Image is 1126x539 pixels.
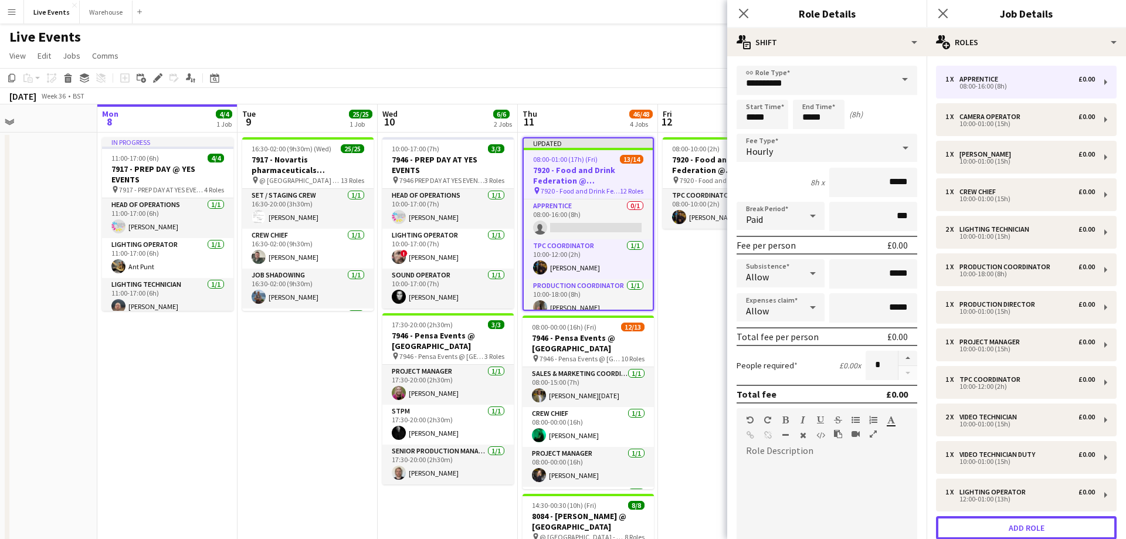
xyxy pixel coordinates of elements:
span: 4/4 [216,110,232,118]
div: 1 x [945,300,959,309]
span: 7917 - PREP DAY AT YES EVENTS [119,185,204,194]
app-card-role: Project Manager1/108:00-00:00 (16h)[PERSON_NAME] [523,447,654,487]
app-card-role: Sound Operator1/110:00-17:00 (7h)[PERSON_NAME] [382,269,514,309]
div: £0.00 [887,331,908,343]
div: £0.00 [1078,488,1095,496]
app-card-role: Lighting Operator1/111:00-17:00 (6h)Ant Punt [102,238,233,278]
div: Production Director [959,300,1040,309]
button: Italic [799,415,807,425]
h3: 7946 - PREP DAY AT YES EVENTS [382,154,514,175]
div: 10:00-01:00 (15h) [945,309,1095,314]
div: (8h) [849,109,863,120]
div: Camera Operator [959,113,1025,121]
span: 9 [240,115,256,128]
span: 10:00-17:00 (7h) [392,144,439,153]
div: 10:00-01:00 (15h) [945,346,1095,352]
div: Lighting Operator [959,488,1030,496]
button: Live Events [24,1,80,23]
app-card-role: Set / Staging Crew1/116:30-20:00 (3h30m)[PERSON_NAME] [242,189,374,229]
div: 17:30-20:00 (2h30m)3/37946 - Pensa Events @ [GEOGRAPHIC_DATA] 7946 - Pensa Events @ [GEOGRAPHIC_D... [382,313,514,484]
div: Project Manager [959,338,1025,346]
span: 13 Roles [341,176,364,185]
div: 2 Jobs [494,120,512,128]
app-card-role: Head of Operations1/110:00-17:00 (7h)[PERSON_NAME] [382,189,514,229]
div: 1 x [945,450,959,459]
div: Video Technician [959,413,1022,421]
app-card-role: Crew Chief1/108:00-00:00 (16h)[PERSON_NAME] [523,407,654,447]
div: 1 Job [216,120,232,128]
span: 25/25 [341,144,364,153]
span: 7946 PREP DAY AT YES EVENTS [399,176,484,185]
span: @ [GEOGRAPHIC_DATA] - 7917 [259,176,341,185]
span: 4 Roles [204,185,224,194]
h3: 7920 - Food and Drink Federation @ [GEOGRAPHIC_DATA] [663,154,794,175]
div: BST [73,91,84,100]
div: 10:00-01:00 (15h) [945,196,1095,202]
span: 3 Roles [484,176,504,185]
div: 1 x [945,188,959,196]
span: 14:30-00:30 (10h) (Fri) [532,501,596,510]
button: Undo [746,415,754,425]
span: 7946 - Pensa Events @ [GEOGRAPHIC_DATA] [540,354,621,363]
div: Shift [727,28,927,56]
div: 10:00-01:00 (15h) [945,459,1095,465]
span: ! [401,250,408,257]
app-card-role: Head of Operations1/111:00-17:00 (6h)[PERSON_NAME] [102,198,233,238]
span: 3/3 [488,144,504,153]
div: 10:00-01:00 (15h) [945,158,1095,164]
div: 8h x [810,177,825,188]
h3: 7920 - Food and Drink Federation @ [GEOGRAPHIC_DATA] [524,165,653,186]
app-card-role: Project Manager1/117:30-20:00 (2h30m)[PERSON_NAME] [382,365,514,405]
button: Clear Formatting [799,430,807,440]
div: 1 Job [350,120,372,128]
div: 1 x [945,375,959,384]
span: 12 [661,115,672,128]
app-job-card: 08:00-00:00 (16h) (Fri)12/137946 - Pensa Events @ [GEOGRAPHIC_DATA] 7946 - Pensa Events @ [GEOGRA... [523,316,654,489]
div: Apprentice [959,75,1003,83]
span: Edit [38,50,51,61]
a: View [5,48,30,63]
app-job-card: Updated08:00-01:00 (17h) (Fri)13/147920 - Food and Drink Federation @ [GEOGRAPHIC_DATA] 7920 - Fo... [523,137,654,311]
app-job-card: In progress11:00-17:00 (6h)4/47917 - PREP DAY @ YES EVENTS 7917 - PREP DAY AT YES EVENTS4 RolesHe... [102,137,233,311]
span: 25/25 [349,110,372,118]
div: Lighting Technician [959,225,1034,233]
span: 7920 - Food and Drink Federation @ [GEOGRAPHIC_DATA] [680,176,768,185]
label: People required [737,360,798,371]
div: TPC Coordinator [959,375,1025,384]
a: Edit [33,48,56,63]
span: Hourly [746,145,773,157]
div: £0.00 [1078,150,1095,158]
h3: 7917 - Novartis pharmaceuticals Corporation @ [GEOGRAPHIC_DATA] [242,154,374,175]
app-card-role: Lighting Technician1/111:00-17:00 (6h)[PERSON_NAME] [102,278,233,318]
div: 10:00-12:00 (2h) [945,384,1095,389]
div: Video Technician Duty [959,450,1040,459]
span: Comms [92,50,118,61]
h3: 7946 - Pensa Events @ [GEOGRAPHIC_DATA] [382,330,514,351]
app-card-role: Lighting Operator1/1 [242,309,374,348]
div: Fee per person [737,239,796,251]
div: £0.00 [886,388,908,400]
button: Underline [816,415,825,425]
div: £0.00 [1078,338,1095,346]
span: 11 [521,115,537,128]
button: Insert video [852,429,860,439]
span: View [9,50,26,61]
span: 13/14 [620,155,643,164]
div: 10:00-01:00 (15h) [945,121,1095,127]
span: Paid [746,213,763,225]
div: £0.00 x [839,360,861,371]
app-job-card: 16:30-02:00 (9h30m) (Wed)25/257917 - Novartis pharmaceuticals Corporation @ [GEOGRAPHIC_DATA] @ [... [242,137,374,311]
span: 6/6 [493,110,510,118]
div: 10:00-17:00 (7h)3/37946 - PREP DAY AT YES EVENTS 7946 PREP DAY AT YES EVENTS3 RolesHead of Operat... [382,137,514,309]
div: Updated [524,138,653,148]
button: Unordered List [852,415,860,425]
h3: Role Details [727,6,927,21]
div: Total fee per person [737,331,819,343]
div: [DATE] [9,90,36,102]
div: 1 x [945,113,959,121]
div: 12:00-01:00 (13h) [945,496,1095,502]
h3: 7946 - Pensa Events @ [GEOGRAPHIC_DATA] [523,333,654,354]
button: Warehouse [80,1,133,23]
a: Comms [87,48,123,63]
